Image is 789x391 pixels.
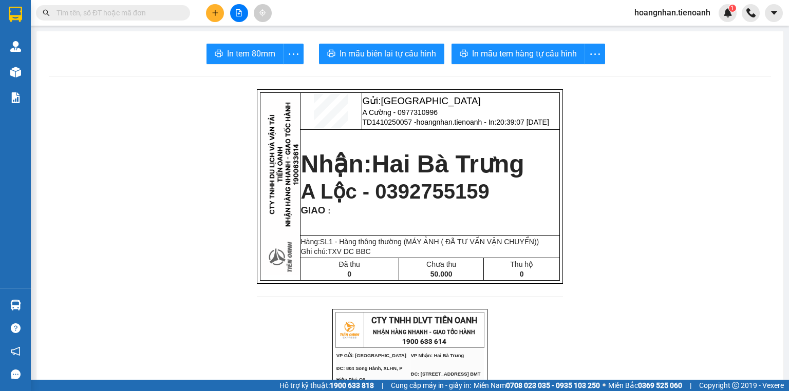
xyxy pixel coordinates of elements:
span: Miền Bắc [608,380,682,391]
sup: 1 [729,5,736,12]
img: logo [336,317,362,343]
span: Miền Nam [474,380,600,391]
span: GIAO [301,205,326,216]
span: Thu hộ [510,260,533,268]
button: aim [254,4,272,22]
button: printerIn mẫu biên lai tự cấu hình [319,44,444,64]
span: more [585,48,605,61]
img: warehouse-icon [10,300,21,310]
strong: NHẬN HÀNG NHANH - GIAO TỐC HÀNH [373,329,475,336]
button: caret-down [765,4,783,22]
span: CTY TNHH DLVT TIẾN OANH [371,316,477,325]
span: printer [215,49,223,59]
span: Ghi chú: [301,247,371,256]
span: Hàng:SL [301,238,539,246]
span: hoangnhan.tienoanh [626,6,719,19]
span: file-add [235,9,242,16]
button: more [585,44,605,64]
button: more [283,44,304,64]
span: [GEOGRAPHIC_DATA] [381,95,480,106]
span: A Cường - 0977310996 [363,108,438,116]
strong: 0369 525 060 [638,381,682,389]
span: plus [212,9,219,16]
span: A Lộc - 0392755159 [301,180,490,203]
span: Đã thu [339,260,360,268]
span: ĐC: 804 Song Hành, XLHN, P Hiệp Phú Q9 [336,366,402,382]
span: VP Nhận: Hai Bà Trưng [411,353,464,358]
span: aim [259,9,266,16]
img: icon-new-feature [723,8,732,17]
img: phone-icon [746,8,756,17]
span: 0 [520,270,524,278]
span: message [11,369,21,379]
span: 1 - Hàng thông thường (MÁY ẢNH ( ĐÃ TƯ VẤN VẬN CHUYỂN)) [329,238,539,246]
span: caret-down [769,8,779,17]
span: | [382,380,383,391]
span: Hai Bà Trưng [372,150,524,178]
span: search [43,9,50,16]
span: 1 [730,5,734,12]
span: printer [327,49,335,59]
span: : [325,207,330,215]
strong: 1900 633 818 [330,381,374,389]
span: 20:39:07 [DATE] [496,118,549,126]
span: In tem 80mm [227,47,275,60]
img: logo-vxr [9,7,22,22]
span: ⚪️ [603,383,606,387]
img: solution-icon [10,92,21,103]
span: ĐC: [STREET_ADDRESS] BMT [411,372,481,377]
span: Hỗ trợ kỹ thuật: [279,380,374,391]
span: Chưa thu [426,260,456,268]
span: notification [11,346,21,356]
input: Tìm tên, số ĐT hoặc mã đơn [57,7,178,18]
span: In mẫu tem hàng tự cấu hình [472,47,577,60]
span: TD1410250057 - [363,118,549,126]
button: plus [206,4,224,22]
span: VP Gửi: [GEOGRAPHIC_DATA] [336,353,406,358]
span: hoangnhan.tienoanh - In: [417,118,549,126]
span: Gửi: [363,95,481,106]
span: printer [460,49,468,59]
span: Cung cấp máy in - giấy in: [391,380,471,391]
span: 50.000 [430,270,453,278]
span: TXV DC BBC [328,247,371,256]
button: printerIn tem 80mm [206,44,284,64]
span: 0 [347,270,351,278]
button: file-add [230,4,248,22]
img: warehouse-icon [10,41,21,52]
span: copyright [732,382,739,389]
img: warehouse-icon [10,67,21,77]
button: printerIn mẫu tem hàng tự cấu hình [452,44,585,64]
strong: Nhận: [301,150,524,178]
span: In mẫu biên lai tự cấu hình [340,47,436,60]
strong: 0708 023 035 - 0935 103 250 [506,381,600,389]
span: | [690,380,691,391]
span: more [284,48,303,61]
strong: 1900 633 614 [402,338,446,345]
span: question-circle [11,323,21,333]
